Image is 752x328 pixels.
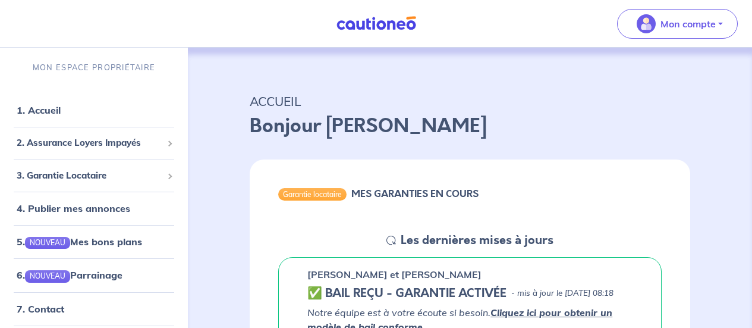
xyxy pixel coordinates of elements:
p: Bonjour [PERSON_NAME] [250,112,690,140]
h5: Les dernières mises à jours [401,233,553,248]
img: Cautioneo [332,16,421,31]
p: MON ESPACE PROPRIÉTAIRE [33,62,155,73]
img: illu_account_valid_menu.svg [637,14,656,33]
div: 7. Contact [5,297,183,321]
h5: ✅ BAIL REÇU - GARANTIE ACTIVÉE [307,286,506,301]
div: 3. Garantie Locataire [5,164,183,188]
p: ACCUEIL [250,90,690,112]
div: 1. Accueil [5,98,183,122]
span: 2. Assurance Loyers Impayés [17,136,162,150]
p: [PERSON_NAME] et [PERSON_NAME] [307,267,482,282]
a: 1. Accueil [17,104,61,116]
span: 3. Garantie Locataire [17,169,162,183]
div: Garantie locataire [278,188,347,200]
div: 4. Publier mes annonces [5,196,183,220]
h6: MES GARANTIES EN COURS [351,188,479,199]
a: 5.NOUVEAUMes bons plans [17,236,142,248]
div: 2. Assurance Loyers Impayés [5,132,183,155]
div: 6.NOUVEAUParrainage [5,263,183,287]
button: illu_account_valid_menu.svgMon compte [617,9,738,39]
a: 4. Publier mes annonces [17,202,130,214]
p: - mis à jour le [DATE] 08:18 [511,288,613,299]
div: state: CONTRACT-VALIDATED, Context: IN-LANDLORD,IS-GL-CAUTION-IN-LANDLORD [307,286,633,301]
a: 7. Contact [17,303,64,315]
div: 5.NOUVEAUMes bons plans [5,230,183,254]
p: Mon compte [660,17,716,31]
a: 6.NOUVEAUParrainage [17,269,122,281]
